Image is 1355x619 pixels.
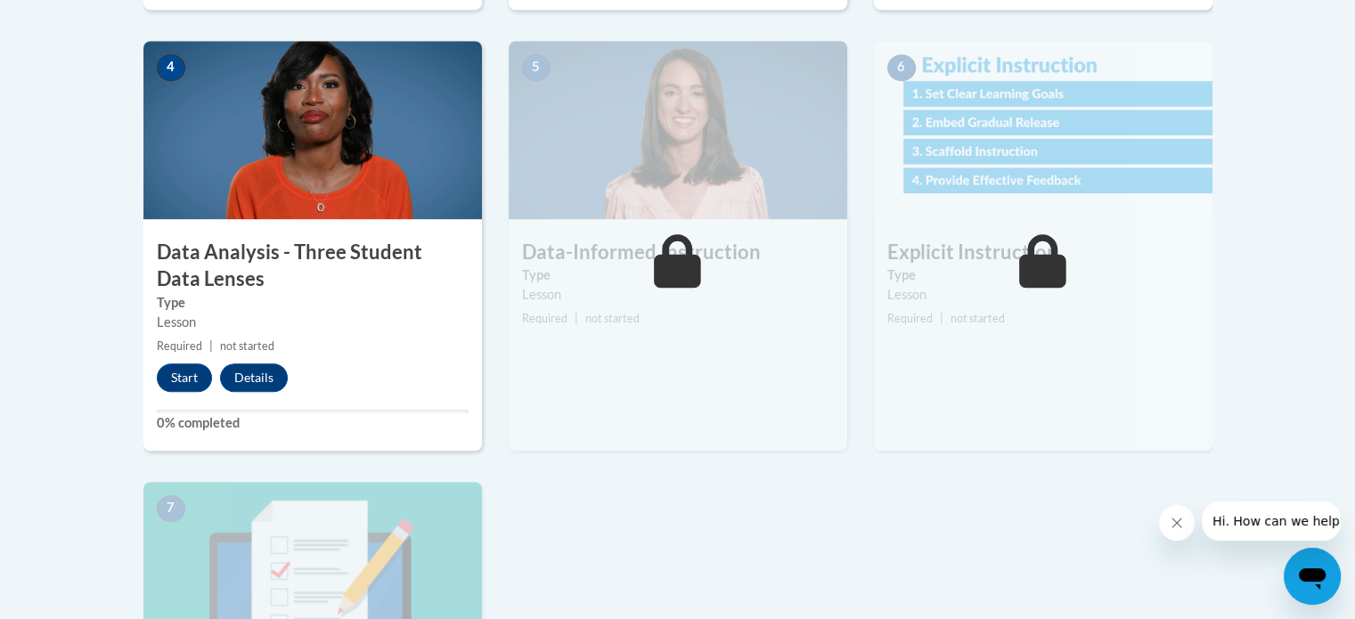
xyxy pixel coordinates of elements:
span: | [209,339,213,353]
iframe: Message from company [1202,501,1341,541]
iframe: Close message [1159,505,1195,541]
label: Type [522,265,834,285]
span: not started [951,312,1005,325]
span: 5 [522,54,551,81]
span: not started [585,312,640,325]
img: Course Image [874,41,1212,219]
div: Lesson [887,285,1199,305]
span: 6 [887,54,916,81]
span: 4 [157,54,185,81]
span: Required [887,312,933,325]
img: Course Image [509,41,847,219]
button: Start [157,363,212,392]
span: Hi. How can we help? [11,12,144,27]
button: Details [220,363,288,392]
h3: Data Analysis - Three Student Data Lenses [143,239,482,294]
iframe: Button to launch messaging window [1284,548,1341,605]
span: Required [522,312,567,325]
span: | [940,312,943,325]
span: Required [157,339,202,353]
h3: Data-Informed Instruction [509,239,847,266]
span: | [575,312,578,325]
h3: Explicit Instruction [874,239,1212,266]
label: Type [887,265,1199,285]
div: Lesson [157,313,469,332]
label: Type [157,293,469,313]
div: Lesson [522,285,834,305]
span: not started [220,339,274,353]
span: 7 [157,495,185,522]
label: 0% completed [157,413,469,433]
img: Course Image [143,41,482,219]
